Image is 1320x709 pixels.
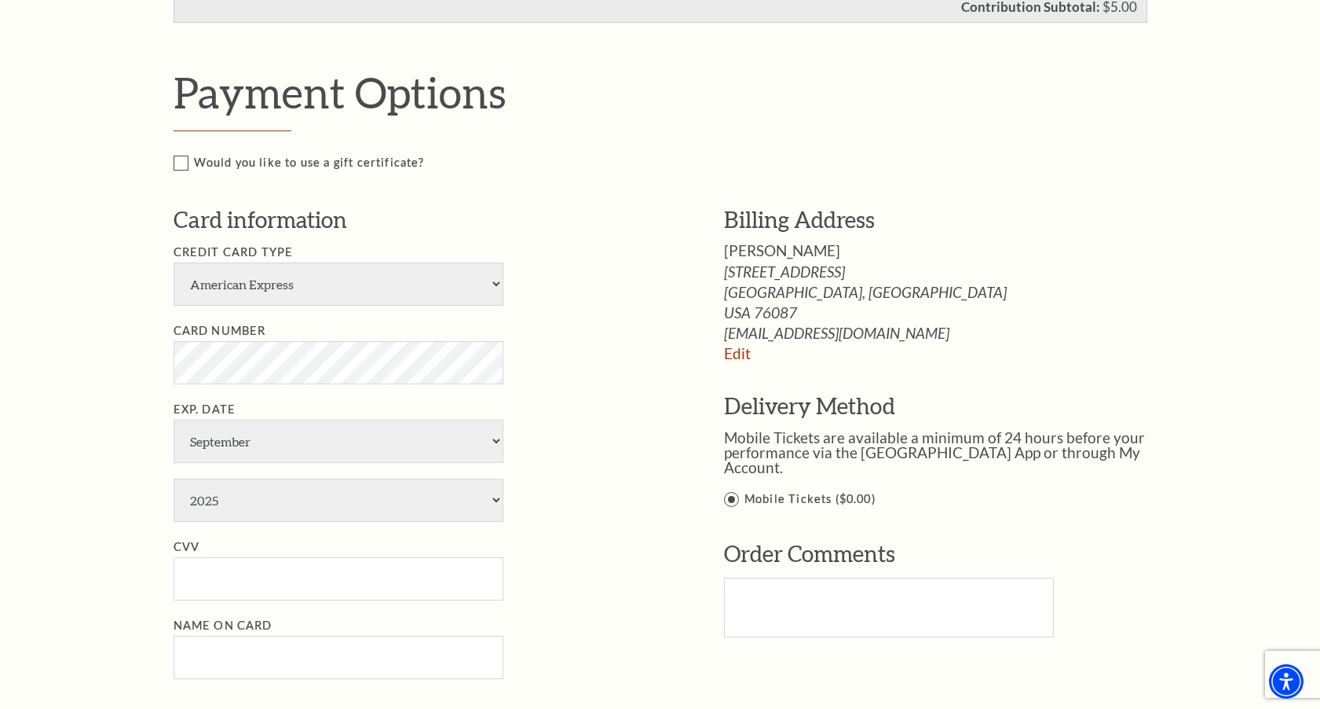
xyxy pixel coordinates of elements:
[174,540,200,553] label: CVV
[174,324,266,337] label: Card Number
[174,402,236,416] label: Exp. Date
[174,479,503,522] select: Exp. Date
[724,578,1054,637] textarea: Text area
[724,430,1180,475] p: Mobile Tickets are available a minimum of 24 hours before your performance via the [GEOGRAPHIC_DA...
[174,619,272,632] label: Name on Card
[174,204,677,236] h3: Card information
[724,206,875,233] span: Billing Address
[724,305,1180,320] span: USA 76087
[1269,664,1304,699] div: Accessibility Menu
[174,263,503,306] select: Single select
[174,67,1181,118] h2: Payment Options
[724,241,840,259] span: [PERSON_NAME]
[174,245,294,259] label: Credit Card Type
[724,264,1180,279] span: [STREET_ADDRESS]
[724,540,895,567] span: Order Comments
[724,344,751,362] a: Edit
[724,490,1180,509] label: Mobile Tickets ($0.00)
[724,325,1180,340] span: [EMAIL_ADDRESS][DOMAIN_NAME]
[174,420,503,463] select: Exp. Date
[724,285,1180,299] span: [GEOGRAPHIC_DATA], [GEOGRAPHIC_DATA]
[724,392,895,419] span: Delivery Method
[174,153,1181,173] label: Would you like to use a gift certificate?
